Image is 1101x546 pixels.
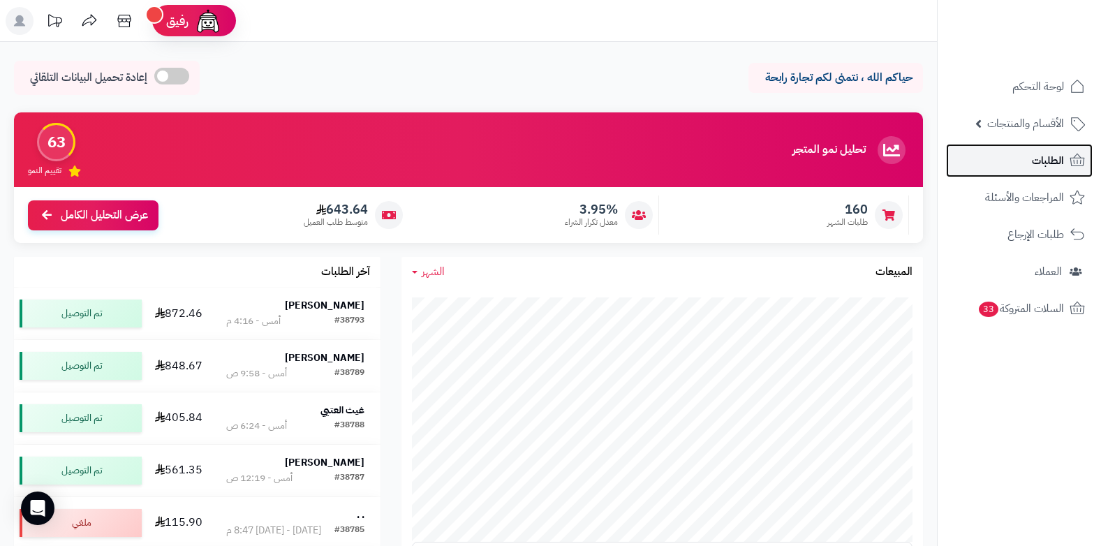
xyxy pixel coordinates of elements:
strong: [PERSON_NAME] [285,298,364,313]
div: تم التوصيل [20,404,142,432]
td: 848.67 [147,340,211,392]
a: المراجعات والأسئلة [946,181,1093,214]
span: المراجعات والأسئلة [985,188,1064,207]
a: الشهر [412,264,445,280]
span: معدل تكرار الشراء [565,216,618,228]
span: العملاء [1035,262,1062,281]
a: العملاء [946,255,1093,288]
div: #38793 [334,314,364,328]
span: تقييم النمو [28,165,61,177]
a: الطلبات [946,144,1093,177]
div: أمس - 9:58 ص [226,367,287,381]
a: السلات المتروكة33 [946,292,1093,325]
strong: [PERSON_NAME] [285,455,364,470]
div: Open Intercom Messenger [21,492,54,525]
div: أمس - 12:19 ص [226,471,293,485]
img: ai-face.png [194,7,222,35]
span: عرض التحليل الكامل [61,207,148,223]
div: ملغي [20,509,142,537]
h3: تحليل نمو المتجر [792,144,866,156]
div: #38788 [334,419,364,433]
a: عرض التحليل الكامل [28,200,158,230]
span: طلبات الإرجاع [1007,225,1064,244]
div: #38789 [334,367,364,381]
img: logo-2.png [1006,10,1088,40]
span: 33 [978,301,999,318]
h3: المبيعات [875,266,912,279]
h3: آخر الطلبات [321,266,370,279]
div: تم التوصيل [20,457,142,485]
td: 561.35 [147,445,211,496]
span: لوحة التحكم [1012,77,1064,96]
span: السلات المتروكة [977,299,1064,318]
span: 643.64 [304,202,368,217]
span: متوسط طلب العميل [304,216,368,228]
p: حياكم الله ، نتمنى لكم تجارة رابحة [759,70,912,86]
span: الشهر [422,263,445,280]
span: إعادة تحميل البيانات التلقائي [30,70,147,86]
div: #38785 [334,524,364,538]
div: تم التوصيل [20,300,142,327]
span: 160 [827,202,868,217]
td: 405.84 [147,392,211,444]
td: 872.46 [147,288,211,339]
span: رفيق [166,13,189,29]
strong: [PERSON_NAME] [285,351,364,365]
a: طلبات الإرجاع [946,218,1093,251]
span: الأقسام والمنتجات [987,114,1064,133]
a: لوحة التحكم [946,70,1093,103]
div: تم التوصيل [20,352,142,380]
span: 3.95% [565,202,618,217]
div: [DATE] - [DATE] 8:47 م [226,524,321,538]
span: الطلبات [1032,151,1064,170]
strong: غيث العتيي [320,403,364,418]
a: تحديثات المنصة [37,7,72,38]
div: أمس - 4:16 م [226,314,281,328]
div: #38787 [334,471,364,485]
span: طلبات الشهر [827,216,868,228]
strong: . . [357,508,364,522]
div: أمس - 6:24 ص [226,419,287,433]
